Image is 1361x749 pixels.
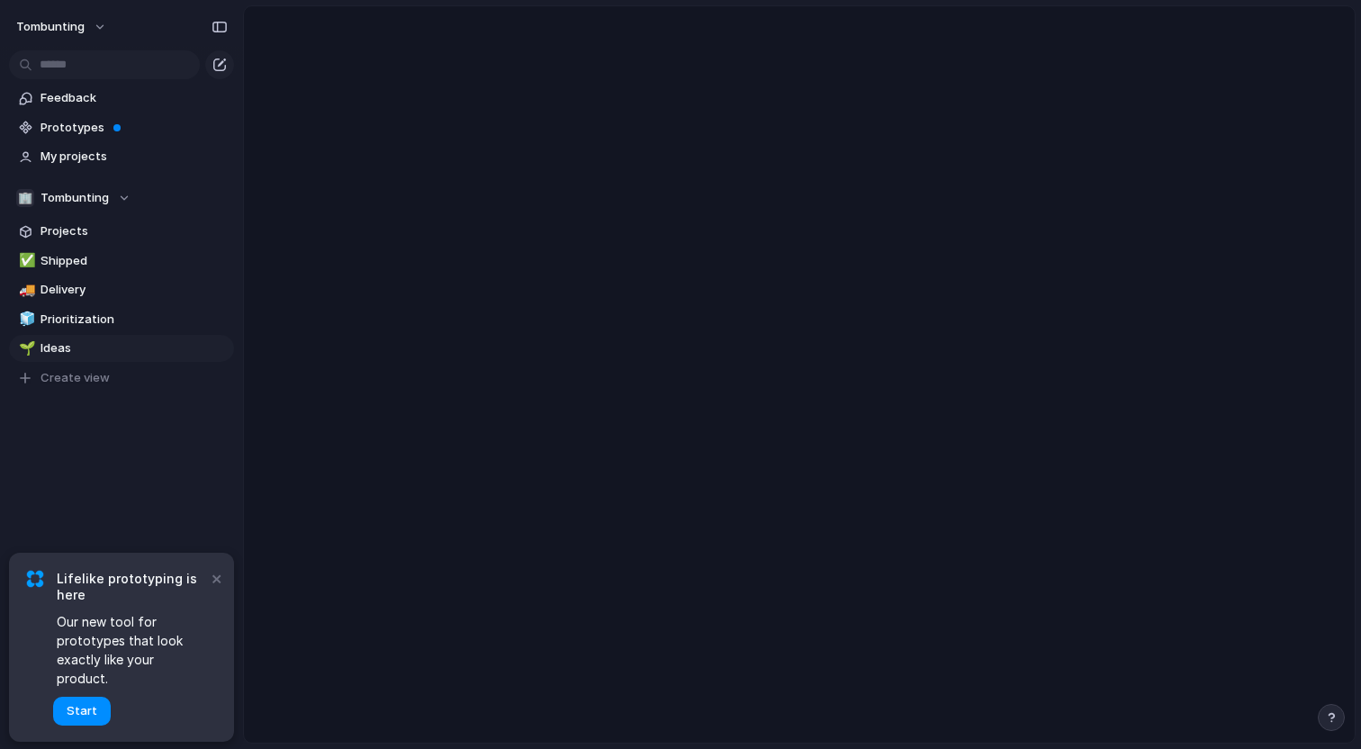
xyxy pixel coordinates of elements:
[41,311,228,329] span: Prioritization
[16,311,34,329] button: 🧊
[205,567,227,589] button: Dismiss
[67,702,97,720] span: Start
[9,143,234,170] a: My projects
[9,335,234,362] a: 🌱Ideas
[41,222,228,240] span: Projects
[41,189,109,207] span: Tombunting
[9,85,234,112] a: Feedback
[8,13,116,41] button: tombunting
[41,339,228,357] span: Ideas
[9,114,234,141] a: Prototypes
[41,148,228,166] span: My projects
[57,612,207,688] span: Our new tool for prototypes that look exactly like your product.
[9,218,234,245] a: Projects
[16,18,85,36] span: tombunting
[16,252,34,270] button: ✅
[57,571,207,603] span: Lifelike prototyping is here
[41,89,228,107] span: Feedback
[16,281,34,299] button: 🚚
[41,369,110,387] span: Create view
[16,339,34,357] button: 🌱
[41,252,228,270] span: Shipped
[9,306,234,333] a: 🧊Prioritization
[16,189,34,207] div: 🏢
[9,276,234,303] a: 🚚Delivery
[19,309,32,329] div: 🧊
[19,338,32,359] div: 🌱
[9,185,234,212] button: 🏢Tombunting
[9,248,234,275] a: ✅Shipped
[19,250,32,271] div: ✅
[41,119,228,137] span: Prototypes
[53,697,111,726] button: Start
[19,280,32,301] div: 🚚
[9,365,234,392] button: Create view
[41,281,228,299] span: Delivery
